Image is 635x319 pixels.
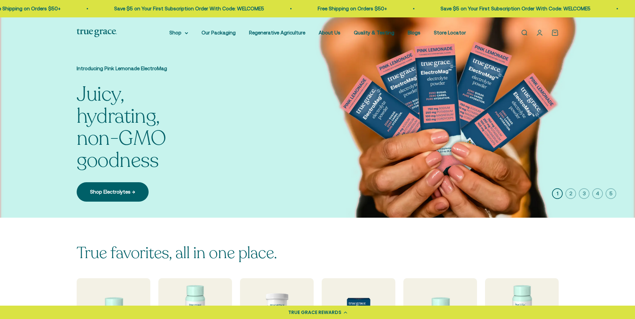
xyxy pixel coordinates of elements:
[606,188,616,199] button: 5
[552,188,563,199] button: 1
[288,309,341,316] div: TRUE GRACE REWARDS
[441,5,590,13] p: Save $5 on Your First Subscription Order With Code: WELCOME5
[77,242,277,264] split-lines: True favorites, all in one place.
[202,30,236,35] a: Our Packaging
[579,188,589,199] button: 3
[354,30,394,35] a: Quality & Testing
[592,188,603,199] button: 4
[565,188,576,199] button: 2
[114,5,264,13] p: Save $5 on Your First Subscription Order With Code: WELCOME5
[77,103,211,174] split-lines: Juicy, hydrating, non-GMO goodness
[249,30,305,35] a: Regenerative Agriculture
[77,65,211,73] p: Introducing Pink Lemonade ElectroMag
[169,29,188,37] summary: Shop
[77,182,149,202] a: Shop Electrolytes →
[319,30,340,35] a: About Us
[318,6,387,11] a: Free Shipping on Orders $50+
[434,30,466,35] a: Store Locator
[408,30,420,35] a: Blogs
